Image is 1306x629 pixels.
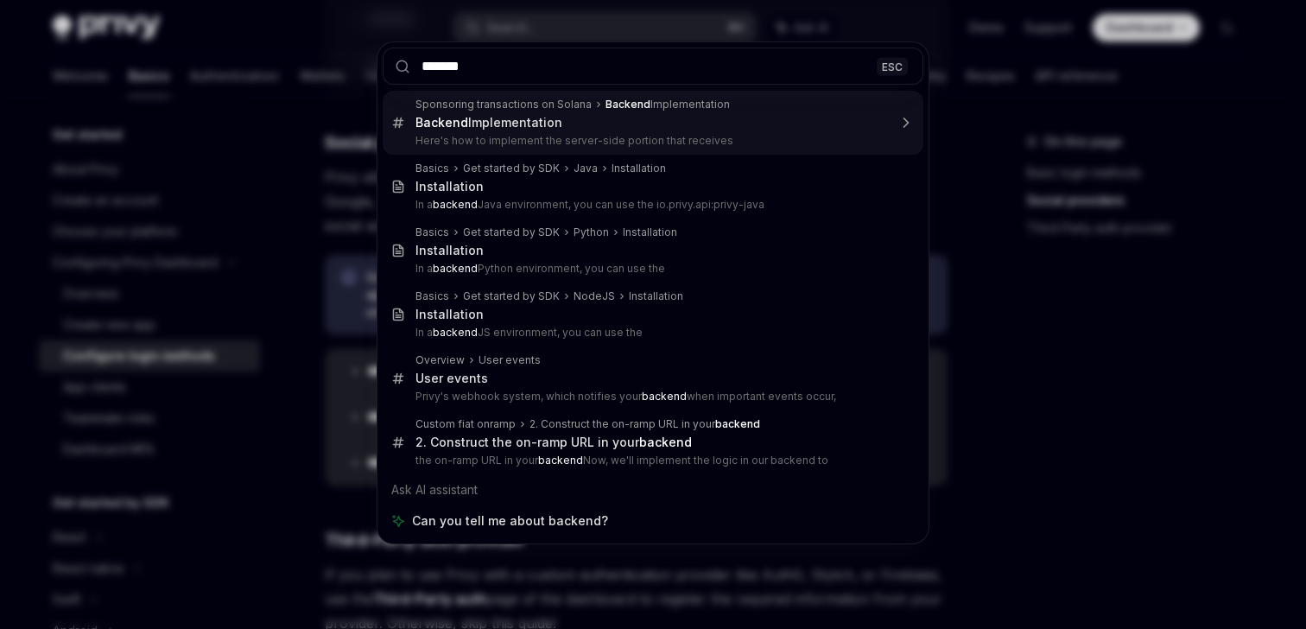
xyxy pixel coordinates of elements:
b: backend [433,262,478,275]
b: backend [433,326,478,339]
div: Basics [415,226,449,239]
div: Custom fiat onramp [415,417,516,431]
div: Installation [415,179,484,194]
p: the on-ramp URL in your Now, we'll implement the logic in our backend to [415,454,887,467]
p: In a Java environment, you can use the io.privy.api:privy-java [415,198,887,212]
p: In a JS environment, you can use the [415,326,887,340]
p: In a Python environment, you can use the [415,262,887,276]
div: Get started by SDK [463,162,560,175]
b: backend [715,417,760,430]
div: ESC [877,57,908,75]
div: 2. Construct the on-ramp URL in your [415,435,692,450]
div: NodeJS [574,289,615,303]
b: Backend [415,115,468,130]
div: Ask AI assistant [383,474,923,505]
div: Get started by SDK [463,289,560,303]
div: 2. Construct the on-ramp URL in your [529,417,760,431]
div: Basics [415,289,449,303]
span: Can you tell me about backend? [412,512,608,530]
div: Get started by SDK [463,226,560,239]
div: Installation [623,226,677,239]
div: Implementation [605,98,730,111]
div: User events [415,371,488,386]
div: User events [479,353,541,367]
div: Installation [629,289,683,303]
p: Here's how to implement the server-side portion that receives [415,134,887,148]
div: Java [574,162,598,175]
div: Basics [415,162,449,175]
b: backend [642,390,687,403]
div: Python [574,226,609,239]
b: backend [538,454,583,467]
b: backend [639,435,692,449]
div: Installation [415,243,484,258]
b: backend [433,198,478,211]
div: Installation [415,307,484,322]
div: Implementation [415,115,562,130]
div: Sponsoring transactions on Solana [415,98,592,111]
p: Privy's webhook system, which notifies your when important events occur, [415,390,887,403]
div: Installation [612,162,666,175]
div: Overview [415,353,465,367]
b: Backend [605,98,650,111]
